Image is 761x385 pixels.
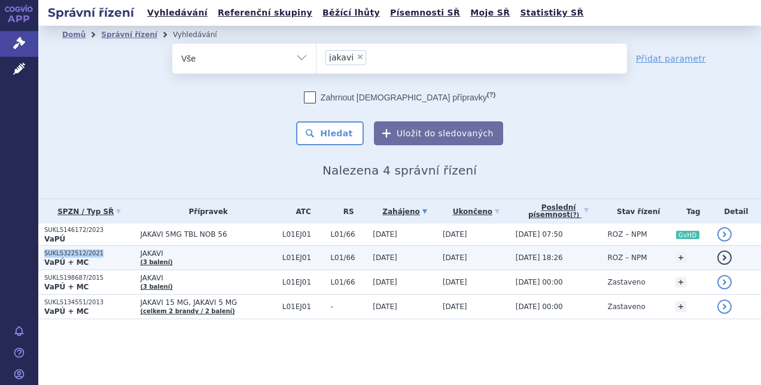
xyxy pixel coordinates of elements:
span: JAKAVI 5MG TBL NOB 56 [140,230,276,239]
p: SUKLS322512/2021 [44,249,134,258]
a: + [675,301,686,312]
th: RS [324,199,367,224]
p: SUKLS134551/2013 [44,298,134,307]
th: ATC [276,199,325,224]
a: Poslednípísemnost(?) [516,199,602,224]
p: SUKLS198687/2015 [44,274,134,282]
span: L01/66 [330,253,367,262]
span: [DATE] [443,230,467,239]
span: [DATE] [373,253,397,262]
span: JAKAVI 15 MG, JAKAVI 5 MG [140,298,276,307]
a: detail [717,227,732,242]
span: × [357,53,364,60]
a: detail [717,275,732,289]
span: [DATE] [373,302,397,311]
span: [DATE] [373,230,397,239]
span: L01/66 [330,278,367,286]
span: [DATE] [443,278,467,286]
a: SPZN / Typ SŘ [44,203,134,220]
a: (3 balení) [140,283,172,290]
th: Detail [711,199,761,224]
label: Zahrnout [DEMOGRAPHIC_DATA] přípravky [304,91,495,103]
span: L01EJ01 [282,278,325,286]
span: jakavi [329,53,354,62]
span: L01EJ01 [282,302,325,311]
strong: VaPÚ + MC [44,258,89,267]
a: Statistiky SŘ [516,5,587,21]
li: Vyhledávání [173,26,233,44]
a: Vyhledávání [144,5,211,21]
a: Přidat parametr [636,53,706,65]
span: [DATE] 07:50 [516,230,563,239]
a: Moje SŘ [467,5,513,21]
span: Zastaveno [607,278,645,286]
strong: VaPÚ [44,235,65,243]
th: Přípravek [134,199,276,224]
span: L01EJ01 [282,253,325,262]
h2: Správní řízení [38,4,144,21]
a: Běžící lhůty [319,5,383,21]
button: Hledat [296,121,364,145]
abbr: (?) [487,91,495,99]
span: Nalezena 4 správní řízení [322,163,477,178]
span: - [330,302,367,311]
a: Zahájeno [373,203,437,220]
span: ROZ – NPM [607,230,647,239]
span: [DATE] 00:00 [516,302,563,311]
span: [DATE] [443,302,467,311]
a: Ukončeno [443,203,510,220]
a: detail [717,300,732,314]
span: JAKAVI [140,249,276,258]
th: Stav řízení [601,199,669,224]
span: L01/66 [330,230,367,239]
i: GvHD [676,231,699,239]
a: + [675,252,686,263]
a: Domů [62,30,86,39]
a: detail [717,250,732,265]
span: [DATE] 18:26 [516,253,563,262]
span: L01EJ01 [282,230,325,239]
a: Správní řízení [101,30,157,39]
strong: VaPÚ + MC [44,283,89,291]
p: SUKLS146172/2023 [44,226,134,234]
a: + [675,277,686,288]
button: Uložit do sledovaných [374,121,503,145]
span: [DATE] [373,278,397,286]
a: (3 balení) [140,259,172,265]
span: [DATE] [443,253,467,262]
span: JAKAVI [140,274,276,282]
a: Písemnosti SŘ [386,5,464,21]
span: ROZ – NPM [607,253,647,262]
th: Tag [669,199,711,224]
a: Referenční skupiny [214,5,316,21]
abbr: (?) [570,212,579,219]
input: jakavi [370,50,376,65]
span: [DATE] 00:00 [516,278,563,286]
strong: VaPÚ + MC [44,307,89,316]
span: Zastaveno [607,302,645,311]
a: (celkem 2 brandy / 2 balení) [140,308,235,314]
